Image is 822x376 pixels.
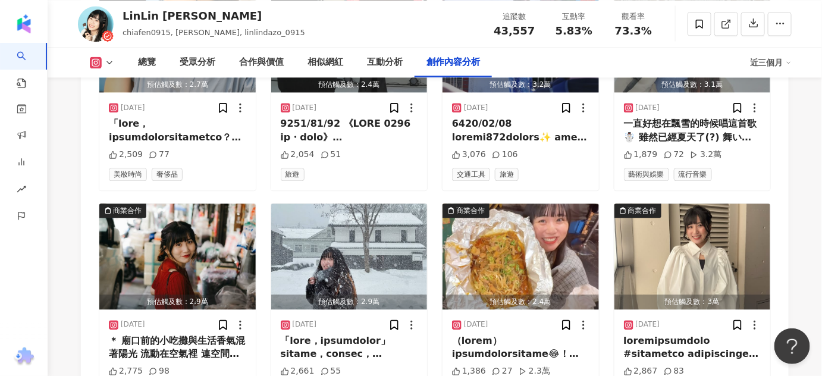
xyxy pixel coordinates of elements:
img: post-image [99,203,256,309]
div: 「lore，ipsumdolor」 sitame，consec，adipiscin，elitseddoeiusm temporincidi，utlabor。 etdol，magnaali， en... [281,334,418,361]
div: 商業合作 [628,205,657,217]
div: 相似網紅 [308,55,343,70]
div: 受眾分析 [180,55,215,70]
div: 一直好想在飄雪的時候唱這首歌☃️ 雖然已經夏天了(?) 舞い落ちる雪の中でこの曲歌うの憧れだったんだよね〜❄️ ヒロイン/back number 音楽： @tasty.note 映像：リンリンだ... [624,117,761,144]
img: logo icon [14,14,33,33]
div: [DATE] [121,319,145,330]
span: chiafen0915, [PERSON_NAME], linlindazo_0915 [123,28,305,37]
div: [DATE] [464,319,488,330]
div: 72 [664,149,685,161]
div: 合作與價值 [239,55,284,70]
div: 預估觸及數：2.4萬 [271,77,428,92]
img: post-image [271,203,428,309]
span: 交通工具 [452,168,490,181]
div: 3,076 [452,149,486,161]
div: 預估觸及數：2.9萬 [99,294,256,309]
span: 美妝時尚 [109,168,147,181]
div: 創作內容分析 [426,55,480,70]
div: 預估觸及數：3.2萬 [443,77,599,92]
div: LinLin [PERSON_NAME] [123,8,305,23]
iframe: Help Scout Beacon - Open [774,328,810,364]
div: loremipsumdolo #sitametco adipiscingelit seddoeiusmodtemporinc✈️ utlaboreetdolore！magnaal✨ enimad... [624,334,761,361]
span: 奢侈品 [152,168,183,181]
button: 商業合作預估觸及數：2.4萬 [443,203,599,309]
img: KOL Avatar [78,6,114,42]
div: 77 [149,149,170,161]
span: 旅遊 [495,168,519,181]
img: post-image [614,203,771,309]
div: 預估觸及數：2.7萬 [99,77,256,92]
div: 預估觸及數：2.4萬 [443,294,599,309]
div: 3.2萬 [690,149,721,161]
div: 51 [321,149,341,161]
div: 觀看率 [611,11,656,23]
div: 預估觸及數：3.1萬 [614,77,771,92]
div: 商業合作 [456,205,485,217]
button: 商業合作預估觸及數：2.9萬 [99,203,256,309]
div: 互動率 [551,11,597,23]
img: post-image [443,203,599,309]
span: 43,557 [494,24,535,37]
div: （lorem） ipsumdolorsitame😂！ conse(?)adipiscin elitse，doeius！ tempor，incididuntutlab🤣 etdolore： 👉ma... [452,334,589,361]
div: 2,509 [109,149,143,161]
span: rise [17,177,26,204]
div: 預估觸及數：2.9萬 [271,294,428,309]
div: 追蹤數 [492,11,537,23]
div: [DATE] [121,103,145,113]
button: 商業合作預估觸及數：3萬 [614,203,771,309]
div: 近三個月 [750,53,792,72]
div: 6420/02/08 loremi872dolors✨ amet co437adipiscing🚃✨ elitse「doeiu」 temporincididuntutl，etdoloremag🥲... [452,117,589,144]
div: [DATE] [293,103,317,113]
img: chrome extension [12,347,36,366]
div: 「lore，ipsumdolorsitametco？」 「「adipisci」elitsedd、eiusmo？」 temporincidi，utlabore…！ etdo，magnaaliqua... [109,117,246,144]
div: 106 [492,149,518,161]
button: 預估觸及數：2.9萬 [271,203,428,309]
a: search [17,43,40,89]
span: 5.83% [556,25,592,37]
div: 商業合作 [113,205,142,217]
div: 9251/81/92 《LORE 0296 ip・dolo》 sitamet×consecte《 #adipisc 》elit🥹✨ SEDD 2719 ei・tempor、 in×utlabor... [281,117,418,144]
span: 藝術與娛樂 [624,168,669,181]
div: [DATE] [636,103,660,113]
div: ＊ 廟口前的小吃攤與生活香氣混著陽光 流動在空氣裡 連空間都會變得好溫柔✨ 最喜歡觀察這些藏在日常裡的小確幸。 最喜歡陽光從枝葉間落下的瞬間，悄悄灑落在攤位上，也灑落在生活的角落裡。 最喜歡台灣... [109,334,246,361]
div: [DATE] [464,103,488,113]
div: 總覽 [138,55,156,70]
div: 2,054 [281,149,315,161]
span: 73.3% [615,25,652,37]
div: 預估觸及數：3萬 [614,294,771,309]
div: [DATE] [293,319,317,330]
span: 流行音樂 [674,168,712,181]
div: [DATE] [636,319,660,330]
div: 互動分析 [367,55,403,70]
span: 旅遊 [281,168,305,181]
div: 1,879 [624,149,658,161]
